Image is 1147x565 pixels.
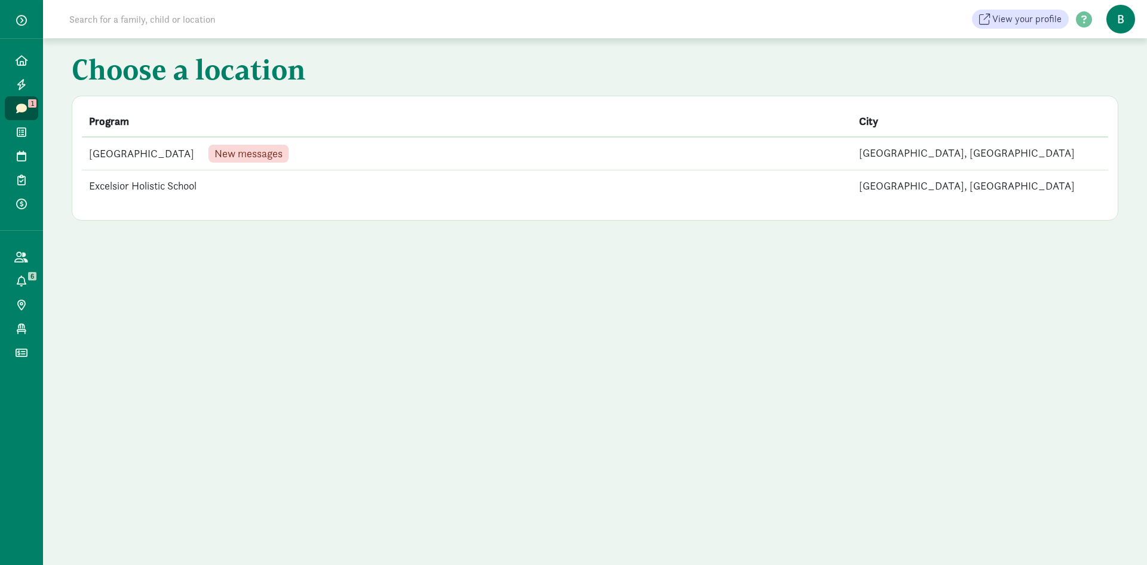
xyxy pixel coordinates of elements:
[852,106,1109,137] th: City
[992,12,1062,26] span: View your profile
[852,170,1109,201] td: [GEOGRAPHIC_DATA], [GEOGRAPHIC_DATA]
[28,99,36,108] span: 1
[82,137,852,170] td: [GEOGRAPHIC_DATA]
[1087,508,1147,565] iframe: Chat Widget
[82,170,852,201] td: Excelsior Holistic School
[72,53,824,91] h1: Choose a location
[28,272,36,280] span: 6
[972,10,1069,29] a: View your profile
[5,96,38,120] a: 1
[5,269,38,293] a: 6
[82,106,852,137] th: Program
[62,7,397,31] input: Search for a family, child or location
[1106,5,1135,33] span: B
[214,148,283,159] span: New messages
[852,137,1109,170] td: [GEOGRAPHIC_DATA], [GEOGRAPHIC_DATA]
